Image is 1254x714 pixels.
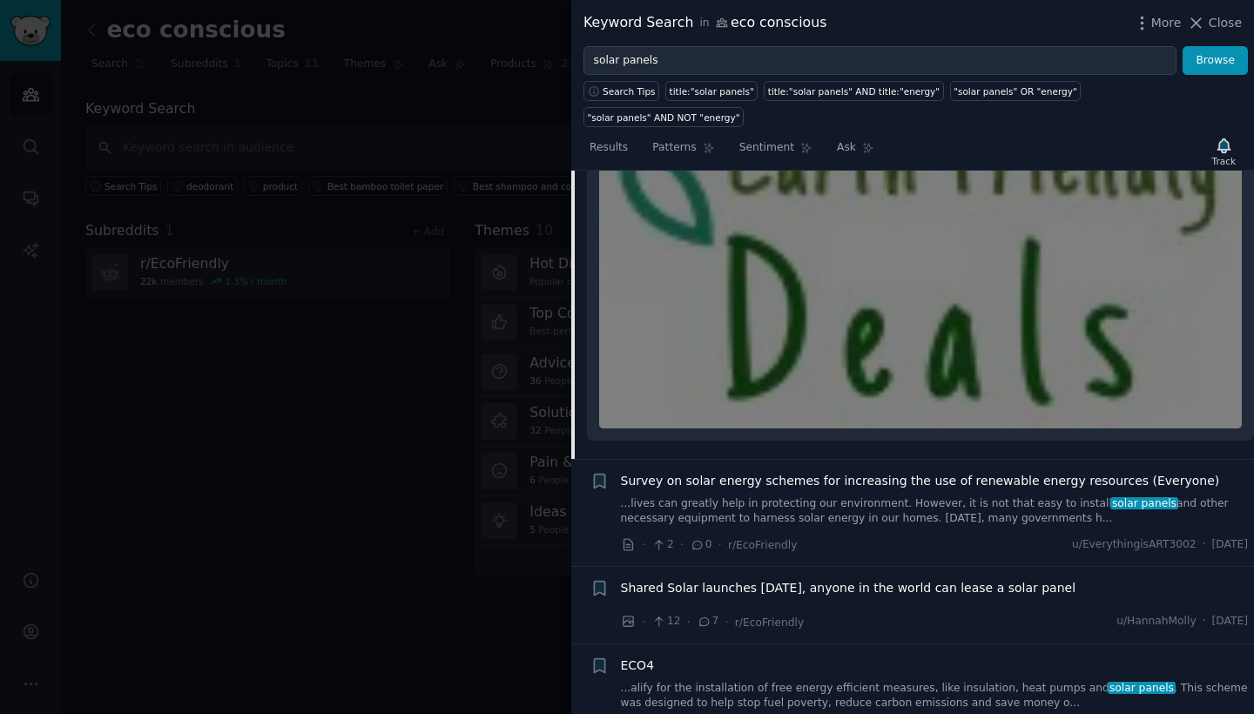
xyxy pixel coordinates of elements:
[725,613,728,631] span: ·
[699,16,709,31] span: in
[599,71,1242,428] a: 7 best portable solar panels to buy 2023
[651,537,673,553] span: 2
[583,81,659,101] button: Search Tips
[697,614,718,630] span: 7
[739,140,794,156] span: Sentiment
[733,134,819,170] a: Sentiment
[642,535,645,554] span: ·
[1133,14,1182,32] button: More
[1072,537,1197,553] span: u/EverythingisART3002
[1212,155,1236,167] div: Track
[583,46,1176,76] input: Try a keyword related to your business
[621,657,655,675] a: ECO4
[735,616,804,629] span: r/EcoFriendly
[1187,14,1242,32] button: Close
[954,85,1077,98] div: "solar panels" OR "energy"
[768,85,940,98] div: title:"solar panels" AND title:"energy"
[687,613,691,631] span: ·
[665,81,758,101] a: title:"solar panels"
[680,535,684,554] span: ·
[718,535,722,554] span: ·
[1108,682,1176,694] span: solar panels
[651,614,680,630] span: 12
[764,81,943,101] a: title:"solar panels" AND title:"energy"
[1212,537,1248,553] span: [DATE]
[621,472,1220,490] a: Survey on solar energy schemes for increasing the use of renewable energy resources (Everyone)
[1203,537,1206,553] span: ·
[670,85,754,98] div: title:"solar panels"
[583,12,826,34] div: Keyword Search eco conscious
[1151,14,1182,32] span: More
[728,539,797,551] span: r/EcoFriendly
[642,613,645,631] span: ·
[603,85,656,98] span: Search Tips
[1206,133,1242,170] button: Track
[590,140,628,156] span: Results
[690,537,711,553] span: 0
[831,134,880,170] a: Ask
[621,579,1076,597] a: Shared Solar launches [DATE], anyone in the world can lease a solar panel
[621,681,1249,711] a: ...alify for the installation of free energy efficient measures, like insulation, heat pumps ands...
[1209,14,1242,32] span: Close
[588,111,740,124] div: "solar panels" AND NOT "energy"
[1212,614,1248,630] span: [DATE]
[1116,614,1197,630] span: u/HannahMolly
[646,134,720,170] a: Patterns
[621,496,1249,527] a: ...lives can greatly help in protecting our environment. However, it is not that easy to installs...
[583,134,634,170] a: Results
[1203,614,1206,630] span: ·
[1183,46,1248,76] button: Browse
[583,107,744,127] a: "solar panels" AND NOT "energy"
[1110,497,1178,509] span: solar panels
[837,140,856,156] span: Ask
[652,140,696,156] span: Patterns
[950,81,1082,101] a: "solar panels" OR "energy"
